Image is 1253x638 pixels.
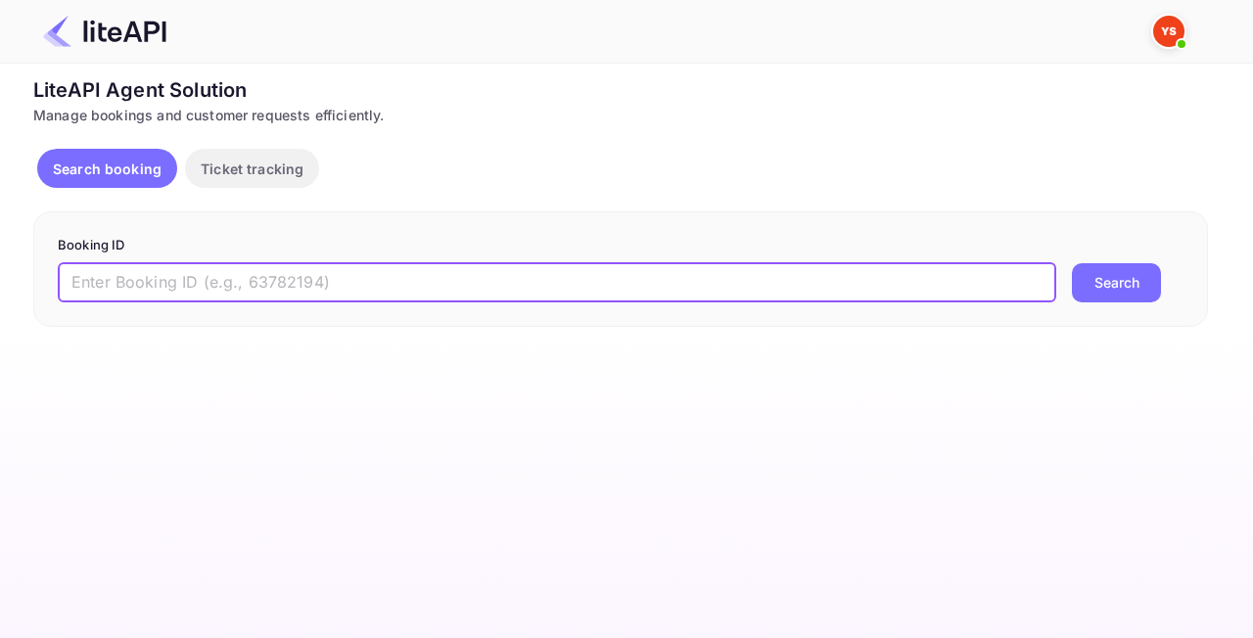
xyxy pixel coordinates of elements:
[53,159,162,179] p: Search booking
[1153,16,1184,47] img: Yandex Support
[43,16,166,47] img: LiteAPI Logo
[1072,263,1161,302] button: Search
[33,105,1208,125] div: Manage bookings and customer requests efficiently.
[58,263,1056,302] input: Enter Booking ID (e.g., 63782194)
[33,75,1208,105] div: LiteAPI Agent Solution
[58,236,1183,255] p: Booking ID
[201,159,303,179] p: Ticket tracking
